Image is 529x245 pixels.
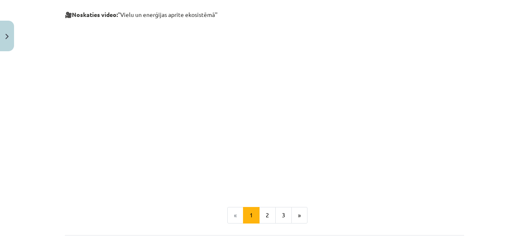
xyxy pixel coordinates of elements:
nav: Page navigation example [65,207,464,224]
p: 🎥 ''Vielu un enerģijas aprite ekosistēmā'' [65,10,464,19]
img: icon-close-lesson-0947bae3869378f0d4975bcd49f059093ad1ed9edebbc8119c70593378902aed.svg [5,34,9,39]
button: » [291,207,307,224]
button: 1 [243,207,260,224]
button: 2 [259,207,276,224]
button: 3 [275,207,292,224]
strong: Noskaties video: [72,11,118,18]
